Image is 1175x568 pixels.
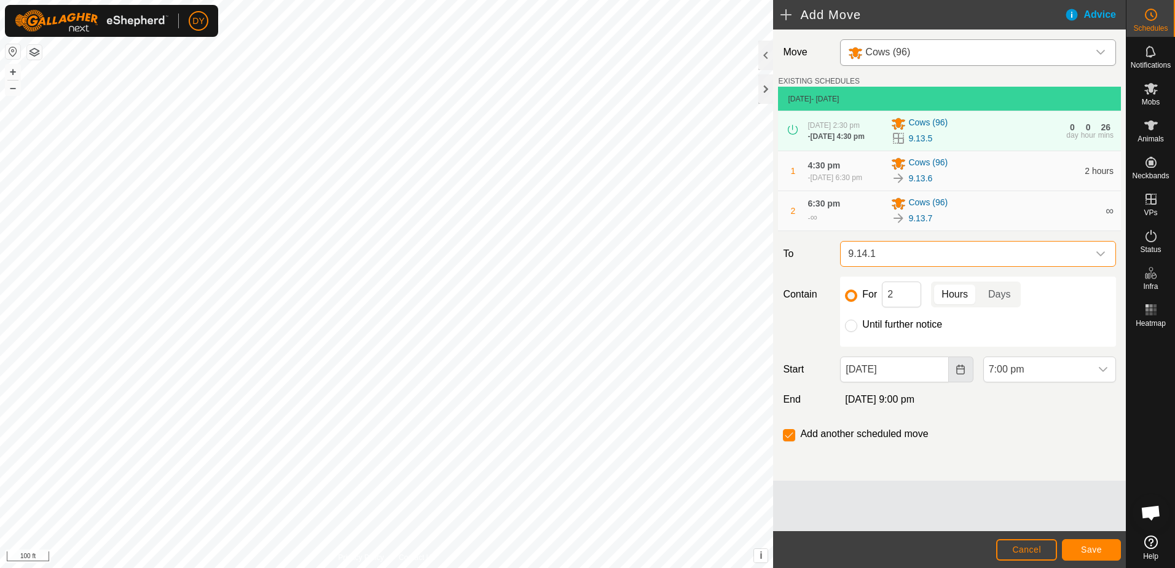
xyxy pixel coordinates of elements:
div: - [808,210,817,225]
span: ∞ [810,212,817,223]
span: 2 hours [1085,166,1114,176]
span: [DATE] 6:30 pm [810,173,862,182]
button: Choose Date [949,357,973,382]
span: Help [1143,553,1158,560]
button: i [754,549,768,562]
span: DY [192,15,204,28]
span: Cows [843,40,1088,65]
span: Neckbands [1132,172,1169,179]
a: Contact Us [399,552,435,563]
span: 6:30 pm [808,199,840,208]
span: Cows (96) [908,196,948,211]
span: 2 [791,206,796,216]
span: Cancel [1012,545,1041,554]
div: 0 [1070,123,1075,132]
a: 9.13.7 [908,212,932,225]
div: dropdown trigger [1091,357,1115,382]
span: Infra [1143,283,1158,290]
button: Reset Map [6,44,20,59]
span: Animals [1138,135,1164,143]
div: Advice [1064,7,1126,22]
label: End [778,392,835,407]
button: – [6,81,20,95]
a: 9.13.6 [908,172,932,185]
span: Heatmap [1136,320,1166,327]
span: Days [988,287,1010,302]
span: Schedules [1133,25,1168,32]
span: - [DATE] [811,95,839,103]
span: Status [1140,246,1161,253]
label: Until further notice [862,320,942,329]
span: Notifications [1131,61,1171,69]
div: day [1066,132,1078,139]
div: - [808,131,864,142]
span: Cows (96) [908,156,948,171]
span: i [760,550,762,561]
span: [DATE] [788,95,811,103]
label: Add another scheduled move [800,429,928,439]
button: Cancel [996,539,1057,561]
div: 0 [1086,123,1091,132]
span: Mobs [1142,98,1160,106]
img: To [891,171,906,186]
span: Cows (96) [865,47,910,57]
label: To [778,241,835,267]
button: + [6,65,20,79]
span: 7:00 pm [984,357,1091,382]
label: Start [778,362,835,377]
div: hour [1081,132,1096,139]
span: 9.14.1 [843,242,1088,266]
span: Save [1081,545,1102,554]
span: Cows (96) [908,116,948,131]
div: dropdown trigger [1088,40,1113,65]
div: 26 [1101,123,1111,132]
img: To [891,211,906,226]
button: Map Layers [27,45,42,60]
span: [DATE] 4:30 pm [810,132,864,141]
span: [DATE] 9:00 pm [845,394,914,404]
div: mins [1098,132,1114,139]
div: Open chat [1133,494,1169,531]
span: Hours [941,287,968,302]
h2: Add Move [780,7,1064,22]
a: 9.13.5 [908,132,932,145]
label: Contain [778,287,835,302]
span: VPs [1144,209,1157,216]
div: dropdown trigger [1088,242,1113,266]
a: Help [1126,531,1175,565]
a: Privacy Policy [338,552,384,563]
label: Move [778,39,835,66]
span: 1 [791,166,796,176]
span: ∞ [1106,205,1114,217]
button: Save [1062,539,1121,561]
label: For [862,290,877,299]
span: [DATE] 2:30 pm [808,121,859,130]
span: 4:30 pm [808,160,840,170]
label: EXISTING SCHEDULES [778,76,860,87]
img: Gallagher Logo [15,10,168,32]
div: - [808,172,862,183]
